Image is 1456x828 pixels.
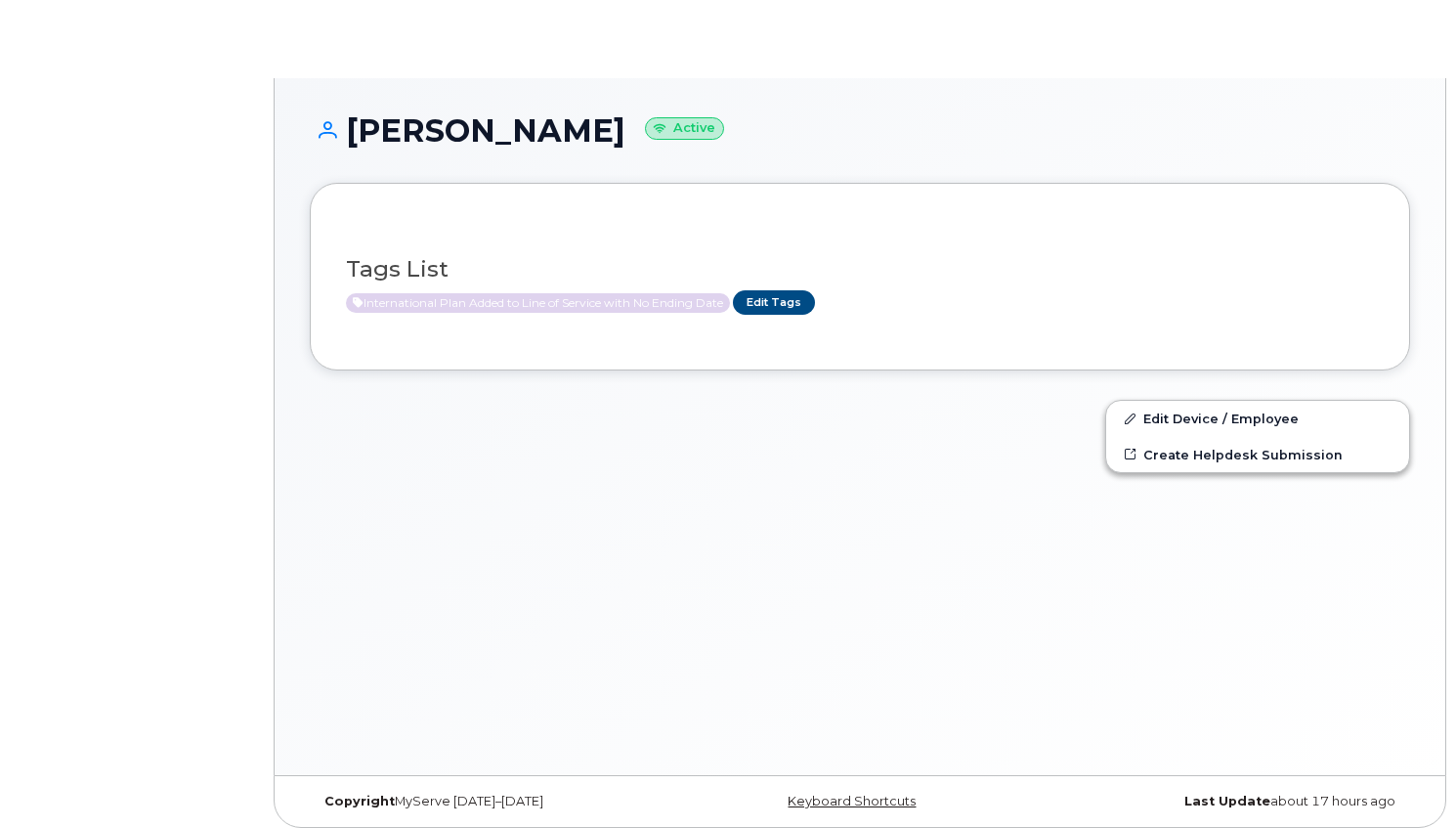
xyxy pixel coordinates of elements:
a: Edit Device / Employee [1106,401,1409,436]
span: Active [346,293,730,313]
h3: Tags List [346,257,1374,282]
a: Create Helpdesk Submission [1106,437,1409,472]
a: Edit Tags [733,290,815,315]
strong: Copyright [324,794,395,808]
div: about 17 hours ago [1044,794,1410,809]
h1: [PERSON_NAME] [310,113,1410,148]
div: MyServe [DATE]–[DATE] [310,794,676,809]
strong: Last Update [1184,794,1270,808]
small: Active [645,117,724,140]
a: Keyboard Shortcuts [788,794,916,808]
